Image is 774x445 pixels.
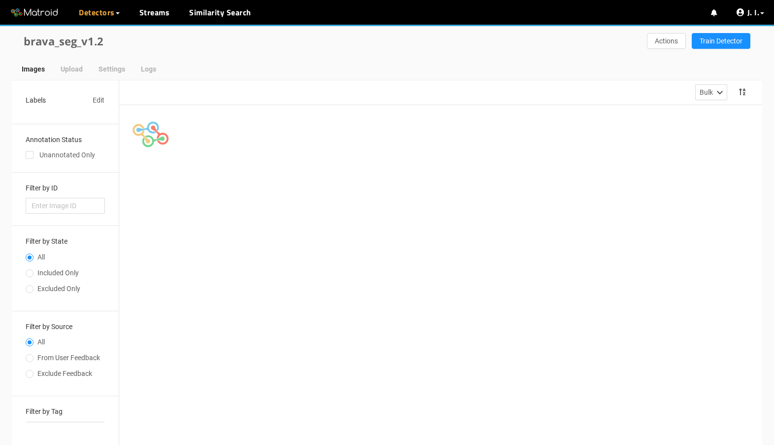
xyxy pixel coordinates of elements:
button: Bulk [695,84,727,100]
span: Detectors [79,6,115,18]
div: Logs [141,64,156,74]
div: Bulk [700,87,713,98]
div: brava_seg_v1.2 [24,33,387,50]
div: Settings [99,64,125,74]
button: Train Detector [692,33,750,49]
span: Train Detector [700,36,742,46]
h3: Filter by Source [26,323,105,331]
span: All [34,338,49,346]
h3: Filter by State [26,238,105,245]
span: Actions [655,36,678,46]
span: Excluded Only [34,285,84,293]
span: From User Feedback [34,354,104,362]
h3: Annotation Status [26,136,105,144]
button: Edit [92,92,105,108]
h3: Filter by Tag [26,408,105,415]
span: All [34,253,49,261]
div: Unannotated Only [26,149,105,160]
input: Enter Image ID [26,198,105,214]
div: Upload [61,64,83,74]
span: Edit [93,95,104,106]
a: Similarity Search [189,6,251,18]
img: Matroid logo [10,5,59,20]
span: Exclude Feedback [34,370,96,377]
span: Included Only [34,269,83,277]
button: Actions [647,33,686,49]
a: Streams [139,6,170,18]
div: Labels [26,95,46,106]
span: J. I. [747,6,760,18]
h3: Filter by ID [26,185,105,192]
div: Images [22,64,45,74]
